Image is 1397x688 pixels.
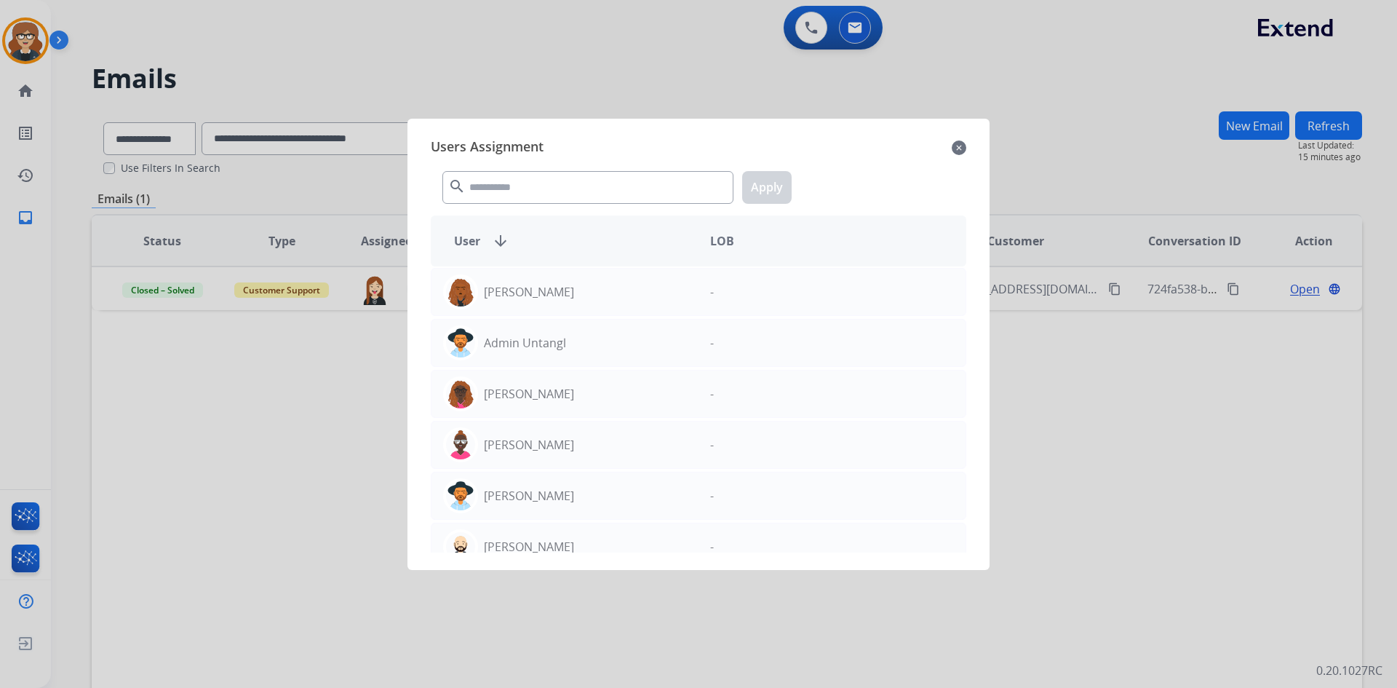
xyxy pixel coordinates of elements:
[484,283,574,301] p: [PERSON_NAME]
[484,487,574,505] p: [PERSON_NAME]
[431,136,544,159] span: Users Assignment
[484,334,566,352] p: Admin Untangl
[952,139,966,157] mat-icon: close
[710,232,734,250] span: LOB
[448,178,466,195] mat-icon: search
[710,487,714,505] p: -
[710,436,714,454] p: -
[710,334,714,352] p: -
[710,538,714,555] p: -
[710,283,714,301] p: -
[710,385,714,403] p: -
[484,436,574,454] p: [PERSON_NAME]
[484,538,574,555] p: [PERSON_NAME]
[484,385,574,403] p: [PERSON_NAME]
[442,232,698,250] div: User
[742,171,792,204] button: Apply
[492,232,509,250] mat-icon: arrow_downward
